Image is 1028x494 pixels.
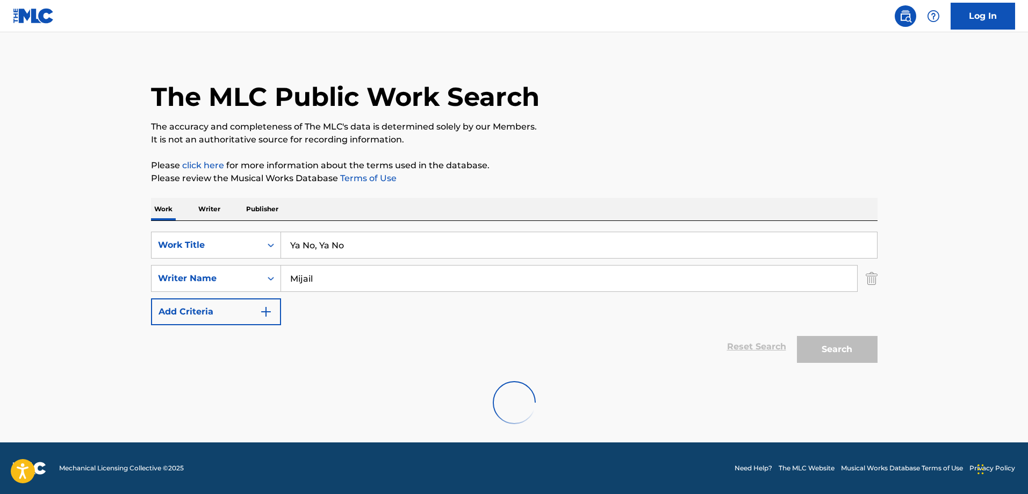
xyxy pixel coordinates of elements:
[151,232,878,368] form: Search Form
[59,463,184,473] span: Mechanical Licensing Collective © 2025
[260,305,272,318] img: 9d2ae6d4665cec9f34b9.svg
[151,81,540,113] h1: The MLC Public Work Search
[13,8,54,24] img: MLC Logo
[151,120,878,133] p: The accuracy and completeness of The MLC's data is determined solely by our Members.
[151,159,878,172] p: Please for more information about the terms used in the database.
[895,5,916,27] a: Public Search
[13,462,46,475] img: logo
[243,198,282,220] p: Publisher
[923,5,944,27] div: Help
[841,463,963,473] a: Musical Works Database Terms of Use
[974,442,1028,494] iframe: Chat Widget
[151,198,176,220] p: Work
[158,239,255,252] div: Work Title
[488,377,540,428] img: preloader
[151,298,281,325] button: Add Criteria
[182,160,224,170] a: click here
[866,265,878,292] img: Delete Criterion
[158,272,255,285] div: Writer Name
[338,173,397,183] a: Terms of Use
[151,172,878,185] p: Please review the Musical Works Database
[977,453,984,485] div: Drag
[151,133,878,146] p: It is not an authoritative source for recording information.
[927,10,940,23] img: help
[951,3,1015,30] a: Log In
[195,198,224,220] p: Writer
[735,463,772,473] a: Need Help?
[899,10,912,23] img: search
[779,463,835,473] a: The MLC Website
[969,463,1015,473] a: Privacy Policy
